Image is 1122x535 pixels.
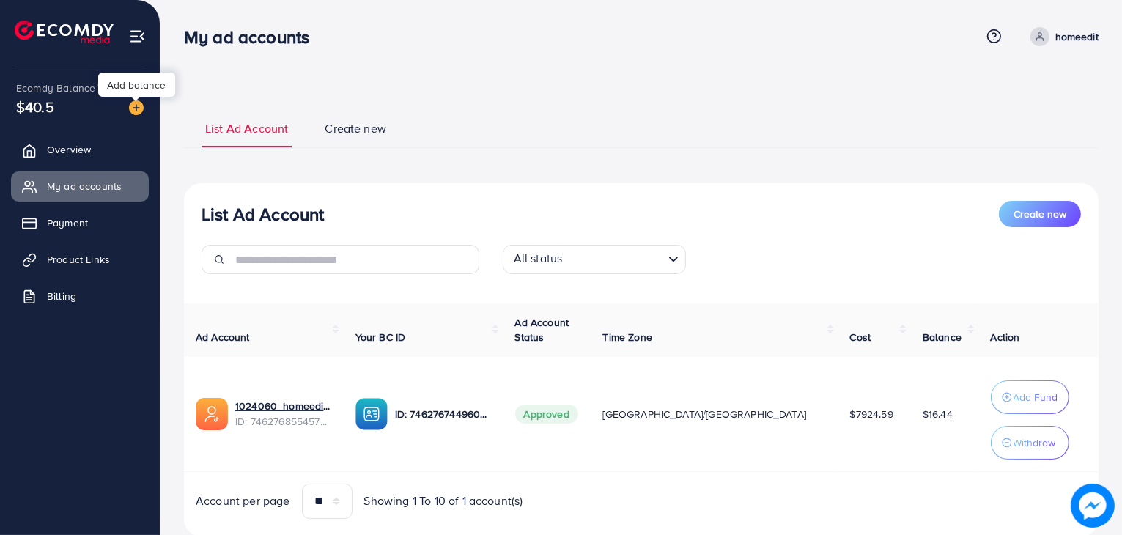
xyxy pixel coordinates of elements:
span: Approved [515,405,578,424]
p: ID: 7462767449604177937 [395,405,492,423]
img: image [1071,484,1115,528]
span: All status [511,247,566,270]
span: Billing [47,289,76,303]
h3: List Ad Account [202,204,324,225]
a: Payment [11,208,149,237]
span: Create new [1014,207,1066,221]
div: Search for option [503,245,686,274]
a: Overview [11,135,149,164]
span: List Ad Account [205,120,288,137]
span: Ad Account Status [515,315,569,344]
span: Ad Account [196,330,250,344]
a: Billing [11,281,149,311]
img: image [129,100,144,115]
h3: My ad accounts [184,26,321,48]
span: Product Links [47,252,110,267]
span: [GEOGRAPHIC_DATA]/[GEOGRAPHIC_DATA] [603,407,807,421]
p: Withdraw [1014,434,1056,451]
span: Overview [47,142,91,157]
a: My ad accounts [11,171,149,201]
img: ic-ads-acc.e4c84228.svg [196,398,228,430]
a: Product Links [11,245,149,274]
button: Withdraw [991,426,1069,460]
span: $40.5 [16,96,54,117]
span: Cost [850,330,871,344]
span: ID: 7462768554572742672 [235,414,332,429]
span: My ad accounts [47,179,122,193]
p: Add Fund [1014,388,1058,406]
span: Create new [325,120,386,137]
img: menu [129,28,146,45]
a: homeedit [1025,27,1099,46]
span: Account per page [196,492,290,509]
input: Search for option [566,248,662,270]
span: Your BC ID [355,330,406,344]
span: $16.44 [923,407,953,421]
span: Ecomdy Balance [16,81,95,95]
button: Create new [999,201,1081,227]
span: Showing 1 To 10 of 1 account(s) [364,492,523,509]
div: Add balance [98,73,175,97]
img: logo [15,21,114,43]
img: ic-ba-acc.ded83a64.svg [355,398,388,430]
span: Balance [923,330,962,344]
span: Action [991,330,1020,344]
a: 1024060_homeedit7_1737561213516 [235,399,332,413]
span: Time Zone [603,330,652,344]
span: Payment [47,215,88,230]
span: $7924.59 [850,407,893,421]
div: <span class='underline'>1024060_homeedit7_1737561213516</span></br>7462768554572742672 [235,399,332,429]
p: homeedit [1055,28,1099,45]
button: Add Fund [991,380,1069,414]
